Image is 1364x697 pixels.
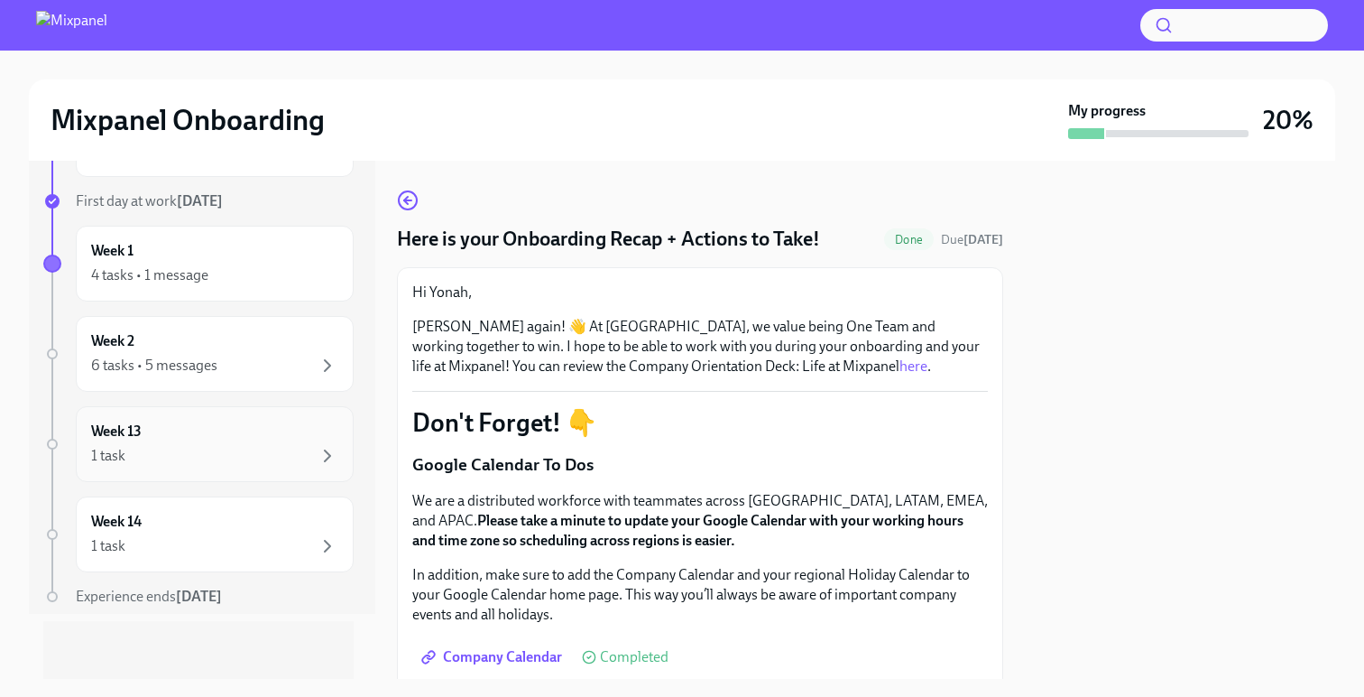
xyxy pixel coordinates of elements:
div: 1 task [91,446,125,466]
a: First day at work[DATE] [43,191,354,211]
p: Don't Forget! 👇 [412,406,988,439]
p: [PERSON_NAME] again! 👋 At [GEOGRAPHIC_DATA], we value being One Team and working together to win.... [412,317,988,376]
strong: Please take a minute to update your Google Calendar with your working hours and time zone so sche... [412,512,963,549]
h6: Week 14 [91,512,142,532]
span: Experience ends [76,588,222,605]
div: 4 tasks • 1 message [91,265,208,285]
a: Company Calendar [412,639,575,675]
a: Week 26 tasks • 5 messages [43,316,354,392]
a: Week 14 tasks • 1 message [43,226,354,302]
h6: Week 2 [91,331,134,351]
strong: [DATE] [176,588,222,605]
img: Mixpanel [36,11,107,40]
strong: [DATE] [963,232,1003,247]
span: Done [884,233,934,246]
strong: My progress [1068,101,1146,121]
p: In addition, make sure to add the Company Calendar and your regional Holiday Calendar to your Goo... [412,565,988,625]
div: 1 task [91,536,125,556]
a: Week 141 task [43,497,354,572]
span: First day at work [76,192,223,209]
h6: Week 1 [91,241,134,261]
p: We are a distributed workforce with teammates across [GEOGRAPHIC_DATA], LATAM, EMEA, and APAC. [412,491,988,551]
span: Completed [600,650,668,664]
div: 6 tasks • 5 messages [91,356,217,376]
span: Due [941,232,1003,247]
h6: Week 13 [91,422,142,441]
p: Google Calendar To Dos [412,453,988,477]
h3: 20% [1263,104,1313,136]
a: here [899,358,927,375]
p: Hi Yonah, [412,283,988,302]
h4: Here is your Onboarding Recap + Actions to Take! [397,226,820,253]
span: Company Calendar [425,648,562,666]
strong: [DATE] [177,192,223,209]
h2: Mixpanel Onboarding [51,102,325,138]
span: September 7th, 2025 19:00 [941,231,1003,248]
a: Week 131 task [43,406,354,482]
